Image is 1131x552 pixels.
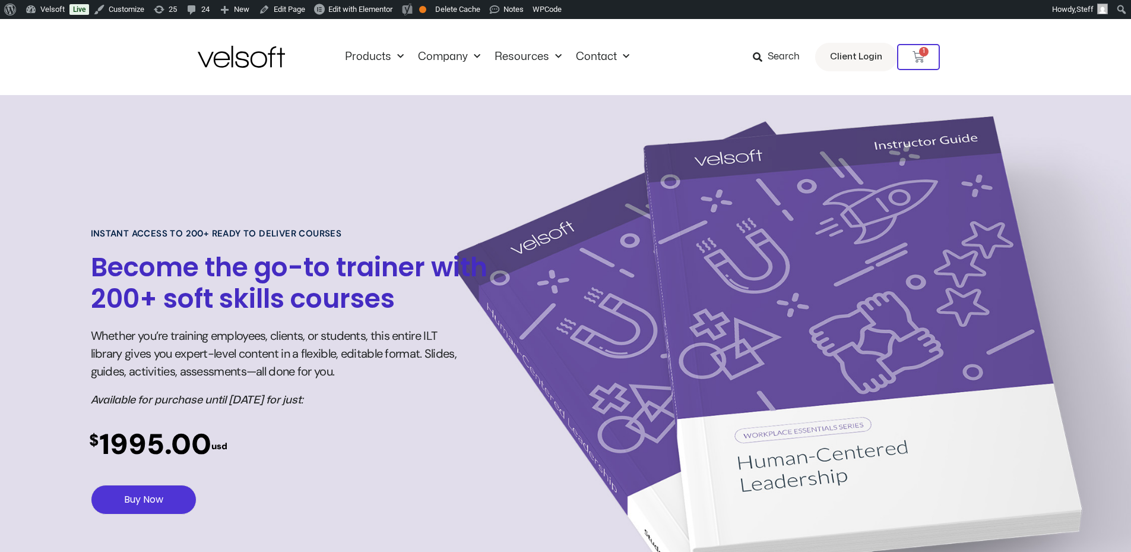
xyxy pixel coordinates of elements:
[91,485,197,515] a: Buy Now
[830,49,882,65] span: Client Login
[89,430,99,450] sup: $
[411,51,487,64] a: CompanyMenu Toggle
[569,51,636,64] a: ContactMenu Toggle
[753,47,808,67] a: Search
[69,4,89,15] a: Live
[338,51,636,64] nav: Menu
[338,51,411,64] a: ProductsMenu Toggle
[419,6,426,13] div: OK
[328,5,392,14] span: Edit with Elementor
[487,51,569,64] a: ResourcesMenu Toggle
[980,526,1125,552] iframe: chat widget
[124,495,163,504] span: Buy Now
[91,227,342,241] h6: Instant access to 200+ ready to deliver courses
[1076,5,1094,14] span: Steff
[91,252,528,315] h1: Become the go-to trainer with 200+ soft skills courses
[91,327,461,380] h5: Whether you’re training employees, clients, or students, this entire ILT library gives you expert...
[911,288,1125,522] iframe: chat widget
[211,440,227,452] sup: usd
[919,47,929,56] span: 1
[897,44,940,70] a: 1
[91,395,303,405] em: Available for purchase until [DATE] for just:
[815,43,897,71] a: Client Login
[768,49,800,65] span: Search
[198,46,285,68] img: Velsoft Training Materials
[89,426,227,463] h2: 1995.00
